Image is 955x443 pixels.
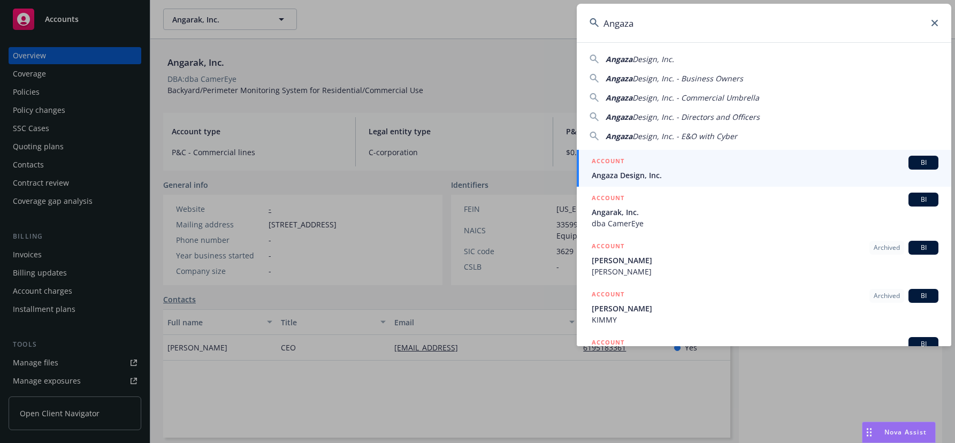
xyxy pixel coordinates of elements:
span: BI [913,291,934,301]
h5: ACCOUNT [592,337,624,350]
a: ACCOUNTArchivedBI[PERSON_NAME][PERSON_NAME] [577,235,951,283]
span: Archived [874,243,900,253]
span: Angaza [606,131,632,141]
span: [PERSON_NAME] [592,266,938,277]
span: BI [913,158,934,167]
span: Angaza [606,93,632,103]
div: Drag to move [862,422,876,442]
span: BI [913,339,934,349]
h5: ACCOUNT [592,156,624,169]
span: Nova Assist [884,427,927,437]
input: Search... [577,4,951,42]
span: Design, Inc. - Business Owners [632,73,743,83]
span: BI [913,195,934,204]
span: Angaza [606,112,632,122]
a: ACCOUNTArchivedBI[PERSON_NAME]KIMMY [577,283,951,331]
a: ACCOUNTBIAngaza Design, Inc. [577,150,951,187]
span: Angaza [606,73,632,83]
span: Design, Inc. - Directors and Officers [632,112,760,122]
span: Angarak, Inc. [592,207,938,218]
span: Design, Inc. [632,54,674,64]
h5: ACCOUNT [592,289,624,302]
span: KIMMY [592,314,938,325]
span: BI [913,243,934,253]
span: Angaza [606,54,632,64]
span: [PERSON_NAME] [592,303,938,314]
button: Nova Assist [862,422,936,443]
span: Design, Inc. - E&O with Cyber [632,131,737,141]
span: Angaza Design, Inc. [592,170,938,181]
a: ACCOUNTBIAngarak, Inc.dba CamerEye [577,187,951,235]
h5: ACCOUNT [592,193,624,205]
span: [PERSON_NAME] [592,255,938,266]
span: dba CamerEye [592,218,938,229]
span: Design, Inc. - Commercial Umbrella [632,93,759,103]
span: Archived [874,291,900,301]
h5: ACCOUNT [592,241,624,254]
a: ACCOUNTBI [577,331,951,368]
